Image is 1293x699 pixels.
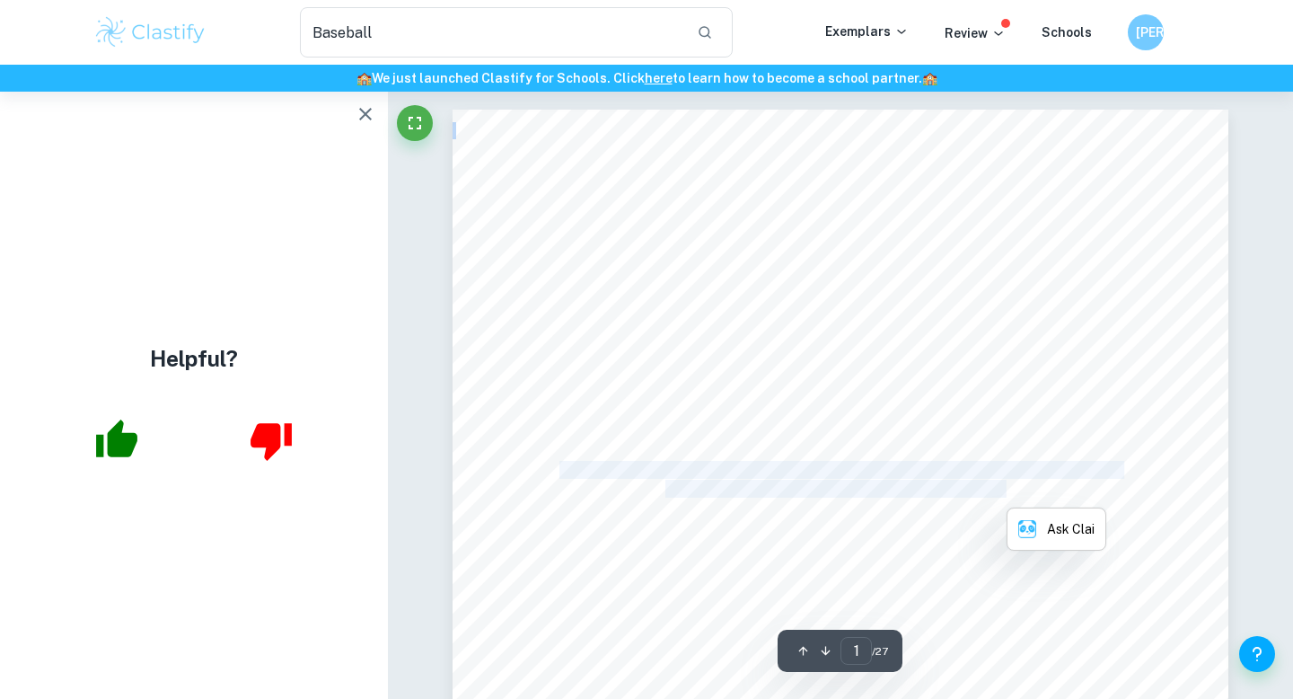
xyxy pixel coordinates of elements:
a: here [645,71,673,85]
span: Mathematics: Applications and Interpretation [698,433,981,448]
input: Search for any exemplars... [300,7,682,58]
span: 🏫 [922,71,937,85]
a: Schools [1042,25,1092,40]
span: To what extent is there a relationship between a starting pitcher9s velocity range and [559,463,1120,478]
span: Page count: 15 [794,511,886,526]
h4: Helpful? [150,342,238,375]
button: Ask Clai [1007,509,1105,550]
button: Help and Feedback [1239,636,1275,672]
h6: [PERSON_NAME] [1136,22,1157,42]
span: 🏫 [356,71,372,85]
p: Exemplars [825,22,909,41]
span: Personal code: kfr475 [771,542,908,557]
p: Review [945,23,1006,43]
span: their earned run average in Major League Baseball? [665,482,1015,497]
span: / 27 [872,643,888,659]
p: Ask Clai [1047,519,1095,539]
button: [PERSON_NAME] [1128,14,1164,50]
img: clai.png [1018,520,1036,538]
img: Clastify logo [93,14,207,50]
button: Fullscreen [397,105,433,141]
h6: We just launched Clastify for Schools. Click to learn how to become a school partner. [4,68,1289,88]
